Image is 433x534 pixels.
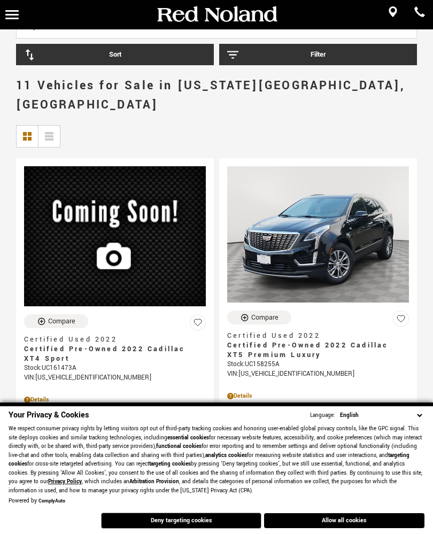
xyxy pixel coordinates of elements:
[16,77,405,113] span: 11 Vehicles for Sale in [US_STATE][GEOGRAPHIC_DATA], [GEOGRAPHIC_DATA]
[24,373,206,383] div: VIN: [US_VEHICLE_IDENTIFICATION_NUMBER]
[24,166,206,306] img: 2022 Cadillac XT4 Sport
[9,424,424,495] p: We respect consumer privacy rights by letting visitors opt out of third-party tracking cookies an...
[129,478,179,485] strong: Arbitration Provision
[227,311,291,324] button: Compare Vehicle
[155,5,278,24] img: Red Noland Auto Group
[227,391,409,401] div: Pricing Details - Certified Pre-Owned 2022 Cadillac XT5 Premium Luxury AWD
[310,413,335,419] div: Language:
[38,498,65,505] a: ComplyAuto
[227,340,401,360] span: Certified Pre-Owned 2022 Cadillac XT5 Premium Luxury
[251,313,279,322] div: Compare
[167,434,209,442] strong: essential cookies
[227,331,401,340] span: Certified Used 2022
[227,331,409,360] a: Certified Used 2022Certified Pre-Owned 2022 Cadillac XT5 Premium Luxury
[24,395,206,405] div: Pricing Details - Certified Pre-Owned 2022 Cadillac XT4 Sport AWD
[24,335,198,344] span: Certified Used 2022
[16,44,214,65] button: Sort
[149,460,191,468] strong: targeting cookies
[24,363,206,373] div: Stock : UC161473A
[227,369,409,379] div: VIN: [US_VEHICLE_IDENTIFICATION_NUMBER]
[48,316,75,326] div: Compare
[48,478,82,485] a: Privacy Policy
[156,443,202,450] strong: functional cookies
[219,44,417,65] button: Filter
[264,513,424,528] button: Allow all cookies
[190,314,206,335] button: Save Vehicle
[227,166,409,303] img: 2022 Cadillac XT5 Premium Luxury
[155,10,278,19] a: Red Noland Auto Group
[101,513,261,529] button: Deny targeting cookies
[24,314,88,328] button: Compare Vehicle
[227,360,409,369] div: Stock : UC158255A
[24,344,198,363] span: Certified Pre-Owned 2022 Cadillac XT4 Sport
[205,452,247,459] strong: analytics cookies
[9,498,65,505] div: Powered by
[393,311,409,331] button: Save Vehicle
[24,335,206,363] a: Certified Used 2022Certified Pre-Owned 2022 Cadillac XT4 Sport
[9,409,89,421] span: Your Privacy & Cookies
[337,411,424,420] select: Language Select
